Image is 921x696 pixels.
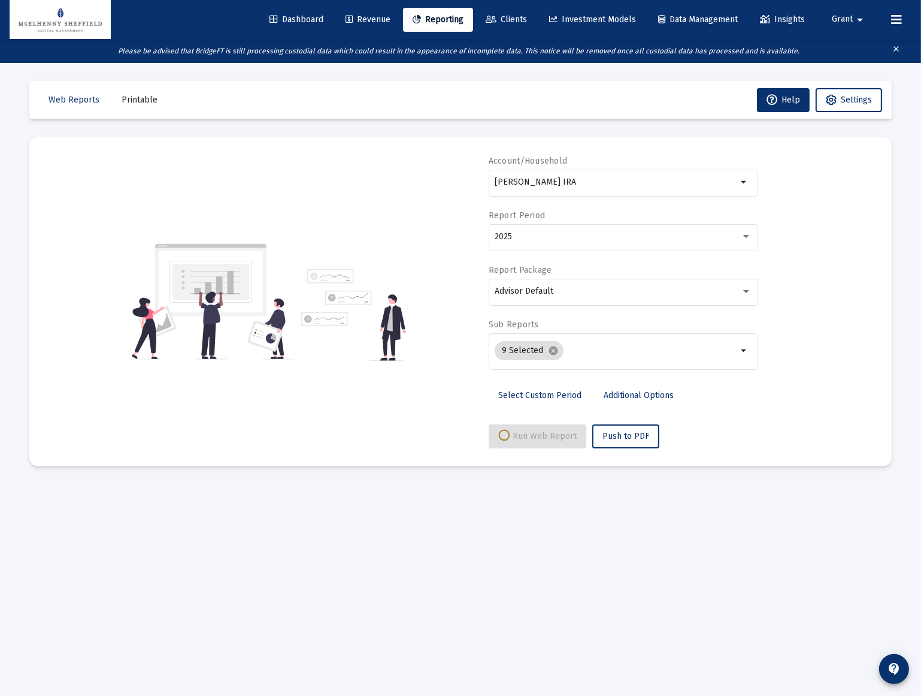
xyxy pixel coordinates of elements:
img: Dashboard [19,8,102,32]
button: Settings [816,88,882,112]
span: Select Custom Period [498,390,581,400]
span: Settings [841,95,872,105]
span: Run Web Report [498,431,577,441]
span: Dashboard [269,14,323,25]
button: Push to PDF [592,424,659,448]
a: Insights [750,8,814,32]
span: Reporting [413,14,463,25]
mat-icon: arrow_drop_down [737,175,752,189]
mat-icon: arrow_drop_down [853,8,867,32]
input: Search or select an account or household [495,177,737,187]
label: Account/Household [489,156,568,166]
a: Reporting [403,8,473,32]
a: Dashboard [260,8,333,32]
span: Investment Models [549,14,636,25]
mat-icon: arrow_drop_down [737,344,752,358]
mat-icon: contact_support [887,662,901,676]
label: Report Package [489,265,552,275]
span: Web Reports [49,95,99,105]
span: Insights [760,14,805,25]
mat-chip: 9 Selected [495,341,563,360]
img: reporting [129,242,294,361]
button: Printable [112,88,167,112]
i: Please be advised that BridgeFT is still processing custodial data which could result in the appe... [118,47,799,55]
span: Grant [832,14,853,25]
a: Investment Models [540,8,646,32]
span: Printable [122,95,157,105]
span: Clients [486,14,527,25]
span: Push to PDF [602,431,649,441]
img: reporting-alt [301,269,406,361]
button: Web Reports [39,88,109,112]
label: Sub Reports [489,320,539,330]
a: Data Management [649,8,747,32]
mat-icon: clear [892,42,901,60]
span: Data Management [658,14,738,25]
button: Help [757,88,810,112]
span: Advisor Default [495,286,553,296]
span: Revenue [346,14,390,25]
a: Revenue [336,8,400,32]
span: Additional Options [604,390,674,400]
mat-chip-list: Selection [495,339,737,363]
span: 2025 [495,231,512,242]
a: Clients [476,8,537,32]
button: Grant [817,7,881,31]
button: Run Web Report [489,424,586,448]
mat-icon: cancel [548,345,559,356]
span: Help [767,95,800,105]
label: Report Period [489,210,546,221]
